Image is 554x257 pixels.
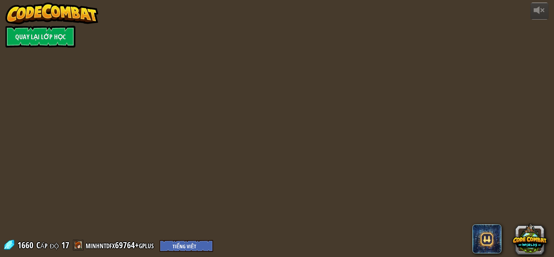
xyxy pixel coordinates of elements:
a: minhntdfx69764+gplus [86,239,156,251]
img: CodeCombat - Learn how to code by playing a game [5,3,98,24]
button: Tùy chỉnh âm lượng [530,3,549,20]
button: CodeCombat Worlds on Roblox [512,221,547,256]
span: CodeCombat AI HackStack [472,224,501,253]
a: Quay lại Lớp Học [5,26,75,48]
span: Cấp độ [36,239,59,251]
span: 1660 [17,239,36,251]
span: 17 [61,239,69,251]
